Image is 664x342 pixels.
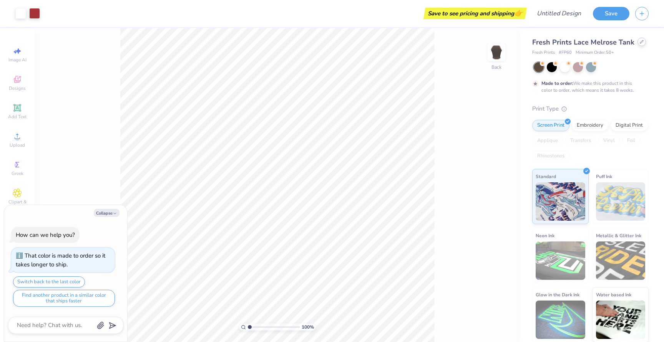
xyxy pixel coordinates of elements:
img: Water based Ink [596,301,646,339]
div: Rhinestones [532,150,569,162]
div: Digital Print [611,120,648,131]
input: Untitled Design [531,6,587,21]
button: Find another product in a similar color that ships faster [13,290,115,307]
div: Applique [532,135,563,147]
span: Metallic & Glitter Ink [596,231,641,240]
div: Foil [622,135,640,147]
span: Image AI [8,57,27,63]
span: Upload [10,142,25,148]
img: Standard [536,182,585,221]
div: How can we help you? [16,231,75,239]
span: 👉 [514,8,523,18]
span: Designs [9,85,26,91]
img: Puff Ink [596,182,646,221]
span: Standard [536,172,556,180]
div: We make this product in this color to order, which means it takes 8 weeks. [541,80,636,94]
span: Greek [12,170,23,177]
img: Metallic & Glitter Ink [596,241,646,280]
span: Minimum Order: 50 + [576,50,614,56]
span: # FP60 [559,50,572,56]
span: Fresh Prints [532,50,555,56]
button: Save [593,7,629,20]
span: Glow in the Dark Ink [536,291,579,299]
strong: Made to order: [541,80,573,86]
img: Neon Ink [536,241,585,280]
span: Neon Ink [536,231,554,240]
button: Switch back to the last color [13,276,85,287]
img: Back [489,45,504,60]
div: Screen Print [532,120,569,131]
div: Transfers [565,135,596,147]
div: Embroidery [572,120,608,131]
span: Clipart & logos [4,199,31,211]
span: Fresh Prints Lace Melrose Tank [532,38,634,47]
span: Add Text [8,114,27,120]
div: Vinyl [598,135,620,147]
span: 100 % [302,324,314,330]
button: Collapse [94,209,120,217]
div: Print Type [532,104,649,113]
span: Puff Ink [596,172,612,180]
div: Save to see pricing and shipping [425,8,525,19]
div: Back [491,64,501,71]
img: Glow in the Dark Ink [536,301,585,339]
span: Water based Ink [596,291,631,299]
div: That color is made to order so it takes longer to ship. [16,252,105,268]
